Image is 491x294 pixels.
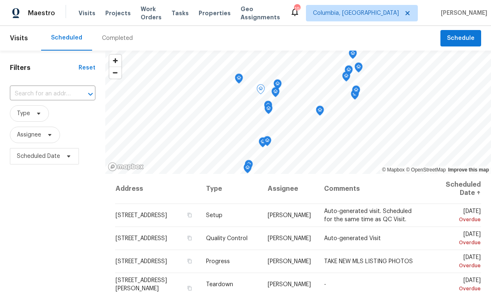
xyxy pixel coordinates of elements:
[447,33,475,44] span: Schedule
[171,10,189,16] span: Tasks
[345,65,353,78] div: Map marker
[440,30,481,47] button: Schedule
[115,174,200,204] th: Address
[28,9,55,17] span: Maestro
[141,5,162,21] span: Work Orders
[268,282,311,287] span: [PERSON_NAME]
[185,257,193,265] button: Copy Address
[448,167,489,173] a: Improve this map
[245,160,253,173] div: Map marker
[342,72,350,84] div: Map marker
[264,101,272,113] div: Map marker
[10,64,79,72] h1: Filters
[185,234,193,242] button: Copy Address
[406,167,446,173] a: OpenStreetMap
[116,213,167,218] span: [STREET_ADDRESS]
[351,90,359,102] div: Map marker
[206,213,222,218] span: Setup
[199,9,231,17] span: Properties
[352,86,360,98] div: Map marker
[185,211,193,219] button: Copy Address
[257,84,265,97] div: Map marker
[317,174,427,204] th: Comments
[434,255,481,270] span: [DATE]
[434,231,481,247] span: [DATE]
[313,9,399,17] span: Columbia, [GEOGRAPHIC_DATA]
[243,163,252,176] div: Map marker
[273,79,282,92] div: Map marker
[116,236,167,241] span: [STREET_ADDRESS]
[268,236,311,241] span: [PERSON_NAME]
[434,285,481,293] div: Overdue
[259,137,267,150] div: Map marker
[206,282,233,287] span: Teardown
[428,174,481,204] th: Scheduled Date ↑
[268,259,311,264] span: [PERSON_NAME]
[382,167,405,173] a: Mapbox
[116,278,167,292] span: [STREET_ADDRESS][PERSON_NAME]
[263,136,271,149] div: Map marker
[102,34,133,42] div: Completed
[438,9,487,17] span: [PERSON_NAME]
[264,104,273,117] div: Map marker
[349,49,357,62] div: Map marker
[316,106,324,118] div: Map marker
[105,9,131,17] span: Projects
[116,259,167,264] span: [STREET_ADDRESS]
[271,87,280,100] div: Map marker
[294,5,300,13] div: 19
[324,259,413,264] span: TAKE NEW MLS LISTING PHOTOS
[17,109,30,118] span: Type
[10,88,72,100] input: Search for an address...
[51,34,82,42] div: Scheduled
[206,259,230,264] span: Progress
[85,88,96,100] button: Open
[354,63,363,75] div: Map marker
[434,208,481,224] span: [DATE]
[199,174,261,204] th: Type
[206,236,248,241] span: Quality Control
[268,213,311,218] span: [PERSON_NAME]
[324,236,381,241] span: Auto-generated Visit
[434,215,481,224] div: Overdue
[109,67,121,79] button: Zoom out
[241,5,280,21] span: Geo Assignments
[17,152,60,160] span: Scheduled Date
[434,278,481,293] span: [DATE]
[17,131,41,139] span: Assignee
[109,55,121,67] button: Zoom in
[324,282,326,287] span: -
[79,64,95,72] div: Reset
[235,74,243,86] div: Map marker
[434,262,481,270] div: Overdue
[434,238,481,247] div: Overdue
[185,285,193,292] button: Copy Address
[79,9,95,17] span: Visits
[108,162,144,171] a: Mapbox homepage
[324,208,412,222] span: Auto-generated visit. Scheduled for the same time as QC Visit.
[261,174,317,204] th: Assignee
[10,29,28,47] span: Visits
